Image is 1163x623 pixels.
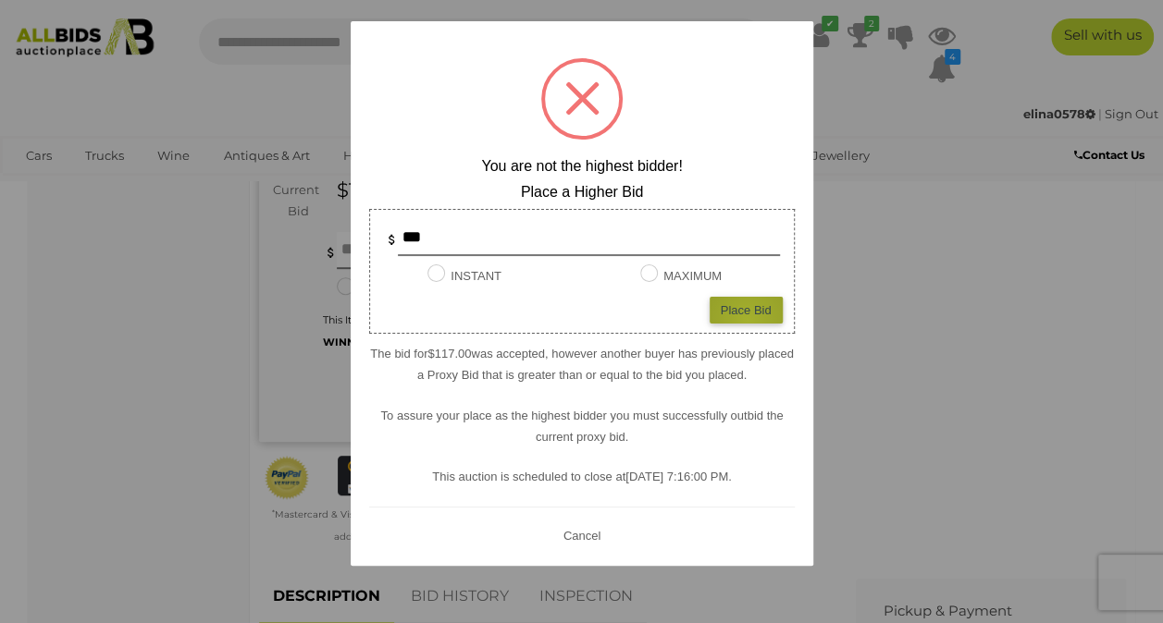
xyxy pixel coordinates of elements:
[369,343,795,386] p: The bid for was accepted, however another buyer has previously placed a Proxy Bid that is greater...
[640,265,722,287] label: MAXIMUM
[369,466,795,487] p: This auction is scheduled to close at .
[557,524,605,547] button: Cancel
[427,347,471,360] span: $117.00
[710,297,783,324] div: Place Bid
[427,265,501,287] label: INSTANT
[625,470,728,483] span: [DATE] 7:16:00 PM
[369,405,795,448] p: To assure your place as the highest bidder you must successfully outbid the current proxy bid.
[369,184,795,201] h2: Place a Higher Bid
[369,158,795,175] h2: You are not the highest bidder!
